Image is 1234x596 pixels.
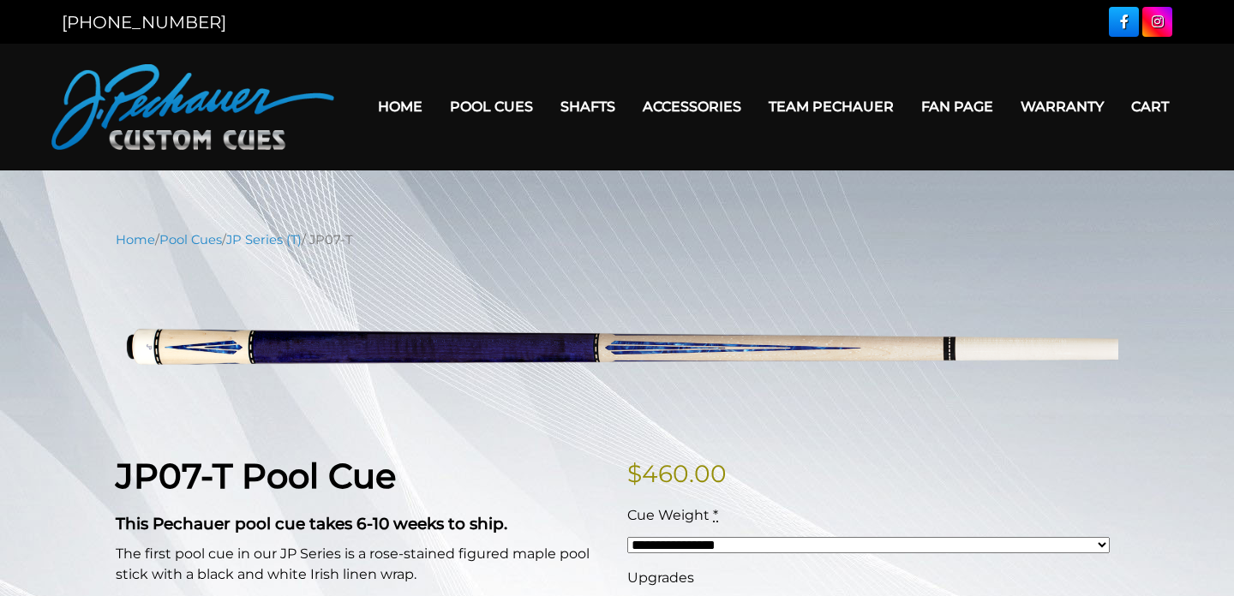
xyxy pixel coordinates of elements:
[1007,85,1117,128] a: Warranty
[627,569,694,586] span: Upgrades
[116,262,1118,429] img: jp07-T.png
[62,12,226,33] a: [PHONE_NUMBER]
[908,85,1007,128] a: Fan Page
[116,455,396,497] strong: JP07-T Pool Cue
[364,85,436,128] a: Home
[226,232,302,247] a: JP Series (T)
[116,514,507,533] strong: This Pechauer pool cue takes 6-10 weeks to ship.
[51,64,334,150] img: Pechauer Custom Cues
[116,544,607,585] p: The first pool cue in our JP Series is a rose-stained figured maple pool stick with a black and w...
[627,459,642,488] span: $
[629,85,755,128] a: Accessories
[436,85,547,128] a: Pool Cues
[755,85,908,128] a: Team Pechauer
[627,507,710,523] span: Cue Weight
[159,232,222,247] a: Pool Cues
[116,232,155,247] a: Home
[1117,85,1183,128] a: Cart
[547,85,629,128] a: Shafts
[116,230,1118,249] nav: Breadcrumb
[627,459,727,488] bdi: 460.00
[713,507,718,523] abbr: required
